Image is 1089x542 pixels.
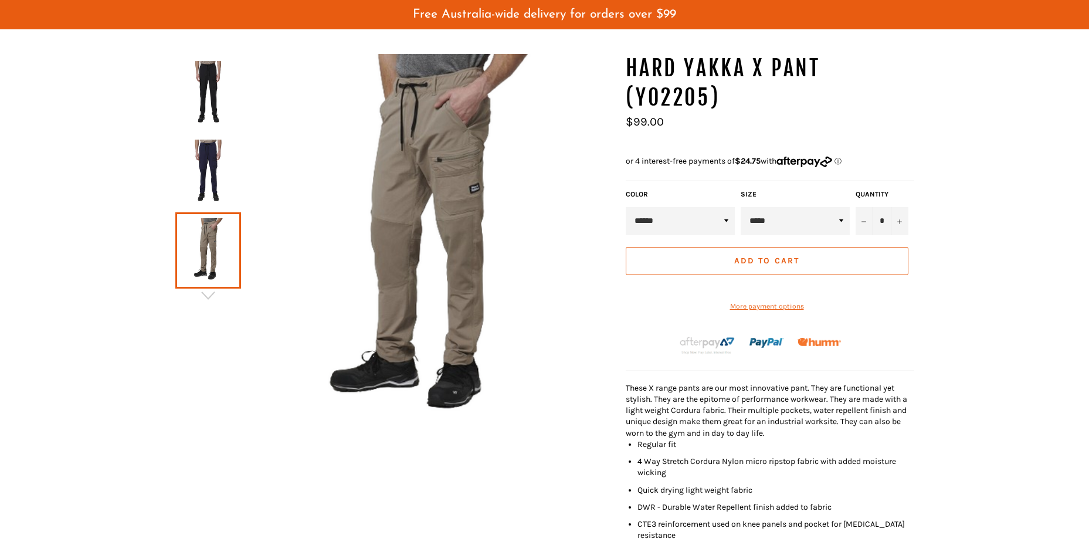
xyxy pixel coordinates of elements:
[626,189,735,199] label: Color
[626,54,914,112] h1: HARD YAKKA X Pant (Y02205)
[637,519,914,541] li: CTE3 reinforcement used on knee panels and pocket for [MEDICAL_DATA] resistance
[637,456,914,479] li: 4 Way Stretch Cordura Nylon micro ripstop fabric with added moisture wicking
[856,189,908,199] label: Quantity
[637,485,914,496] li: Quick drying light weight fabric
[626,115,664,128] span: $99.00
[637,502,914,513] li: DWR - Durable Water Repellent finish added to fabric
[626,247,908,275] button: Add to Cart
[626,302,908,311] a: More payment options
[856,207,873,235] button: Reduce item quantity by one
[678,336,736,355] img: Afterpay-Logo-on-dark-bg_large.png
[798,338,841,347] img: Humm_core_logo_RGB-01_300x60px_small_195d8312-4386-4de7-b182-0ef9b6303a37.png
[741,189,850,199] label: Size
[891,207,908,235] button: Increase item quantity by one
[241,54,614,427] img: HARD YAKKA X Pant (Y02205) - Workin' Gear
[749,326,784,360] img: paypal.png
[181,140,235,204] img: HARD YAKKA X Pant (Y02205) - Workin' Gear
[181,61,235,126] img: HARD YAKKA X Pant (Y02205) - Workin' Gear
[734,256,799,266] span: Add to Cart
[626,382,914,439] p: These X range pants are our most innovative pant. They are functional yet stylish. They are the e...
[637,439,914,450] li: Regular fit
[413,8,676,21] span: Free Australia-wide delivery for orders over $99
